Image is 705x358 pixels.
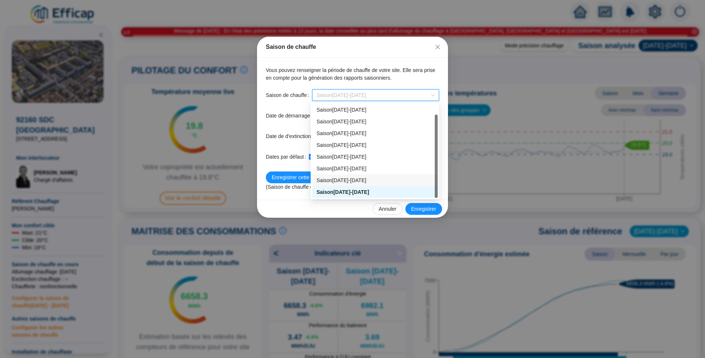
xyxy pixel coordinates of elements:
span: (Saison de chauffe de référence actuelle : [DATE]-[DATE] ) [266,184,397,190]
div: Saison [DATE]-[DATE] [317,153,433,161]
button: Enregistrer [405,203,442,215]
span: Fermer [432,44,444,50]
div: Saison [DATE]-[DATE] [317,130,433,137]
div: Saison [DATE]-[DATE] [317,177,433,184]
span: Enregistrer cette saison comme référence [272,174,367,181]
span: Vous pouvez renseigner la période de chauffe de votre site. Elle sera prise en compte pour la gén... [266,67,435,81]
span: Saison [DATE]-[DATE] [317,90,435,101]
button: Enregistrer cette saison comme référence [266,171,373,183]
div: Saison [DATE]-[DATE] [317,106,433,114]
span: close [435,44,441,50]
button: Close [432,41,444,53]
label: Dates par défaut [266,151,309,163]
label: Date de d'extinction du chauffage [266,130,347,142]
label: Date de démarrage du chauffage [266,110,346,122]
label: Saison de chauffe [266,89,312,101]
div: Saison de chauffe [266,43,439,51]
span: Enregistrer [411,205,436,213]
div: Saison [DATE]-[DATE] [317,141,433,149]
div: Saison [DATE]-[DATE] [317,188,433,196]
button: Annuler [373,203,402,215]
div: Saison [DATE]-[DATE] [317,165,433,173]
span: Annuler [379,205,396,213]
div: Saison [DATE]-[DATE] [317,118,433,126]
